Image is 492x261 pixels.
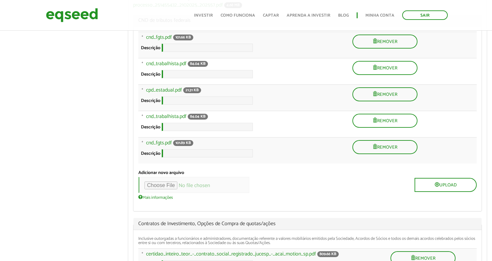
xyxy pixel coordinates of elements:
button: Remover [352,87,417,101]
a: Mais informações [138,195,173,200]
a: Arraste para reordenar [136,114,146,123]
a: Captar [263,13,279,18]
label: Descrição [141,152,160,156]
a: cpd_estadual.pdf [146,88,182,93]
label: Descrição [141,72,160,77]
button: Remover [352,35,417,49]
a: Arraste para reordenar [136,87,146,96]
label: Descrição [141,46,160,51]
a: certidao_inteiro_teor_-_contrato_social_registrado_jucesp_-_acai_motion_sp.pdf [146,252,316,257]
button: Remover [352,61,417,75]
a: cnd_fgts.pdf [146,35,172,40]
a: Como funciona [221,13,255,18]
a: Arraste para reordenar [136,61,146,70]
span: 101.66 KB [173,35,193,40]
button: Upload [415,178,477,192]
a: cnd_trabalhista.pdf [146,61,186,66]
span: 809.66 KB [317,251,339,257]
label: Descrição [141,99,160,103]
a: Arraste para reordenar [136,140,146,149]
button: Remover [352,114,417,128]
a: Aprenda a investir [287,13,330,18]
label: Adicionar novo arquivo [138,171,184,175]
a: Minha conta [365,13,394,18]
img: EqSeed [46,7,98,24]
label: Descrição [141,125,160,130]
a: Arraste para reordenar [136,35,146,43]
a: Sair [402,10,448,20]
a: Investir [194,13,213,18]
span: 84.04 KB [188,61,208,67]
a: cnd_trabalhista.pdf [146,114,186,119]
button: Remover [352,140,417,154]
div: Inclusive outorgadas a funcionários e administradores, documentação referente a valores mobiliári... [138,237,477,245]
a: Arraste para reordenar [136,251,146,260]
a: Blog [338,13,349,18]
span: 21.31 KB [183,87,201,93]
a: cnd_fgts.pdf [146,140,172,146]
span: 101.89 KB [173,140,193,146]
span: 84.04 KB [188,114,208,120]
span: Contratos de Investimento, Opções de Compra de quotas/ações [138,221,477,226]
